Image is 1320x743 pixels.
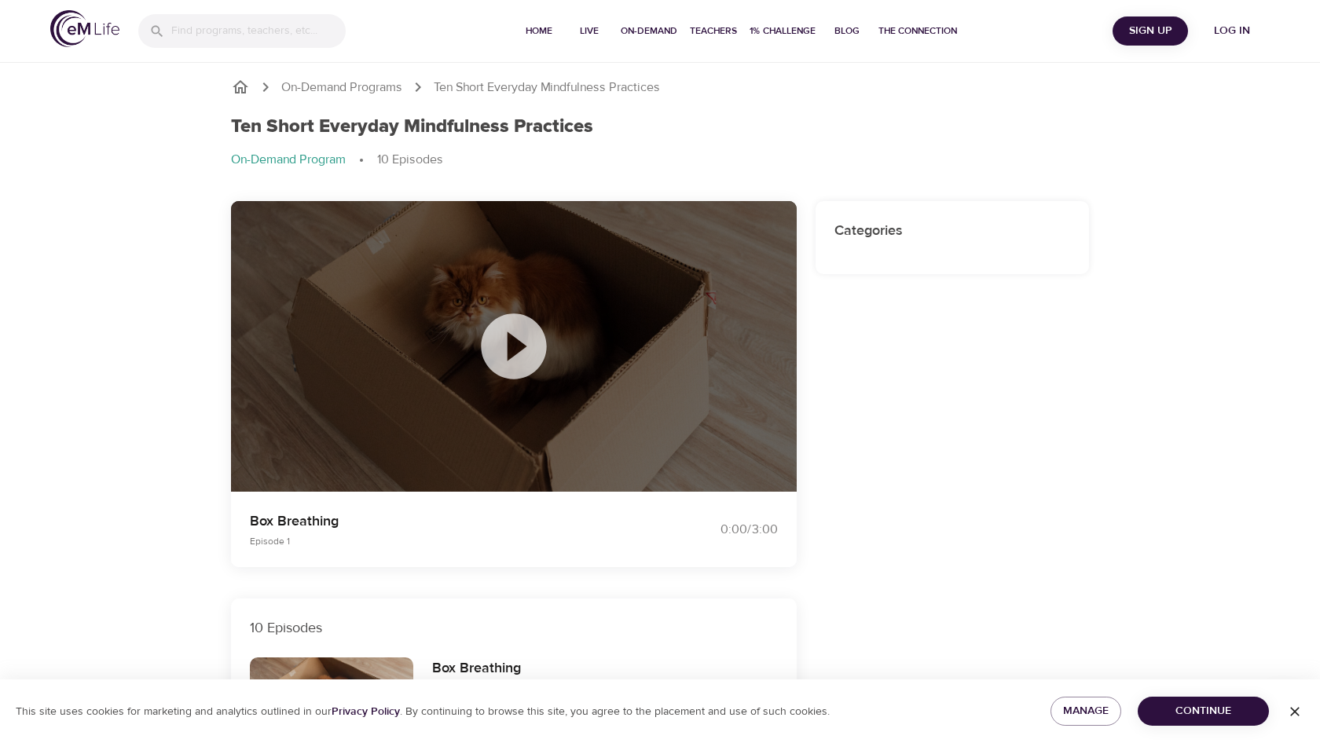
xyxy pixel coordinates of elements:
button: Manage [1050,697,1121,726]
span: On-Demand [621,23,677,39]
p: 10 Episodes [377,151,443,169]
h6: Categories [834,220,1070,243]
span: Live [570,23,608,39]
span: Continue [1150,701,1256,721]
input: Find programs, teachers, etc... [171,14,346,48]
a: Privacy Policy [332,705,400,719]
span: Manage [1063,701,1109,721]
button: Log in [1194,16,1270,46]
div: 0:00 / 3:00 [660,521,778,539]
a: On-Demand Programs [281,79,402,97]
span: Sign Up [1119,21,1182,41]
p: On-Demand Program [231,151,346,169]
span: Teachers [690,23,737,39]
span: Home [520,23,558,39]
h6: Box Breathing [432,657,522,680]
p: Box Breathing [250,511,641,532]
h1: Ten Short Everyday Mindfulness Practices [231,115,593,138]
button: Continue [1138,697,1269,726]
span: 1% Challenge [750,23,816,39]
span: Blog [828,23,866,39]
button: Sign Up [1113,16,1188,46]
p: 10 Episodes [250,617,778,639]
span: Log in [1201,21,1263,41]
p: Episode 1 [250,534,641,548]
img: logo [50,10,119,47]
span: The Connection [878,23,957,39]
nav: breadcrumb [231,151,1089,170]
p: Ten Short Everyday Mindfulness Practices [434,79,660,97]
nav: breadcrumb [231,78,1089,97]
